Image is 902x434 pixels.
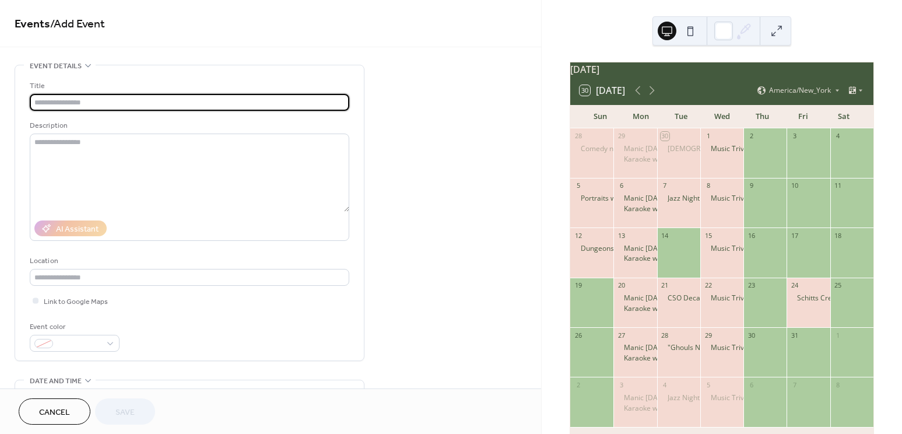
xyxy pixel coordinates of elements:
div: Tue [661,105,702,128]
div: Portraits with Ruth Pearl [570,194,613,204]
div: 5 [704,380,713,389]
div: Music Trivia [700,343,743,353]
div: Title [30,80,347,92]
div: Manic [DATE] [624,343,668,353]
a: Events [15,13,50,36]
div: Karaoke with Kelli [613,353,657,363]
div: 9 [747,181,756,190]
div: Manic Monday [613,293,657,303]
div: Jazz Night [668,393,700,403]
div: Music Trivia [711,343,750,353]
div: Thu [742,105,783,128]
div: Comedy night [581,144,626,154]
div: 25 [834,281,843,290]
div: Jazz Night [657,194,700,204]
div: 12 [574,231,582,240]
div: Manic Monday [613,393,657,403]
div: Manic Monday [613,194,657,204]
div: Manic [DATE] [624,194,668,204]
div: 7 [790,380,799,389]
div: Manic [DATE] [624,293,668,303]
div: 2 [747,132,756,141]
div: 4 [661,380,669,389]
div: 21 [661,281,669,290]
div: 18 [834,231,843,240]
div: Description [30,120,347,132]
div: 10 [790,181,799,190]
div: Music Trivia [700,144,743,154]
div: Karaoke with Kelli [613,204,657,214]
div: 30 [747,331,756,339]
div: Music Trivia [711,293,750,303]
div: 14 [661,231,669,240]
div: 16 [747,231,756,240]
div: Karaoke with [PERSON_NAME] [624,204,722,214]
div: Music Trivia [711,144,750,154]
div: Karaoke with [PERSON_NAME] [624,254,722,264]
div: Music Trivia [711,194,750,204]
div: Portraits with [PERSON_NAME] [581,194,680,204]
div: Manic [DATE] [624,244,668,254]
div: Karaoke with Kelli [613,155,657,164]
div: Queer Speed Dating with Soft Animal [657,144,700,154]
div: 19 [574,281,582,290]
span: Cancel [39,407,70,419]
span: Event details [30,60,82,72]
div: 7 [661,181,669,190]
div: Event color [30,321,117,333]
div: Manic Monday [613,343,657,353]
div: "Ghouls Night Out" with Girls who Chatt [668,343,795,353]
div: Manic [DATE] [624,393,668,403]
span: Date and time [30,375,82,387]
div: "Ghouls Night Out" with Girls who Chatt [657,343,700,353]
div: Location [30,255,347,267]
span: America/New_York [769,87,831,94]
div: 24 [790,281,799,290]
div: [DATE] [570,62,873,76]
a: Cancel [19,398,90,425]
div: 31 [790,331,799,339]
div: 27 [617,331,626,339]
div: 4 [834,132,843,141]
div: Karaoke with [PERSON_NAME] [624,353,722,363]
div: Sat [823,105,864,128]
div: 8 [704,181,713,190]
div: 6 [747,380,756,389]
div: [DEMOGRAPHIC_DATA] Speed Dating with Soft Animal [668,144,844,154]
div: Music Trivia [711,244,750,254]
div: Manic Monday [613,244,657,254]
div: 2 [574,380,582,389]
div: 30 [661,132,669,141]
div: CSO Decades: Back to the 80s [668,293,765,303]
div: Jazz Night [657,393,700,403]
div: Karaoke with Kelli [613,304,657,314]
div: Sun [580,105,620,128]
div: 26 [574,331,582,339]
div: Karaoke with [PERSON_NAME] [624,404,722,414]
div: Schitts Creek Halloween Party [787,293,830,303]
div: Music Trivia [700,244,743,254]
div: 6 [617,181,626,190]
div: Wed [701,105,742,128]
div: Jazz Night [668,194,700,204]
div: 29 [617,132,626,141]
div: 28 [574,132,582,141]
div: Music Trivia [700,194,743,204]
div: 11 [834,181,843,190]
div: 1 [704,132,713,141]
div: Manic [DATE] [624,144,668,154]
div: 29 [704,331,713,339]
div: Karaoke with Kelli [613,254,657,264]
div: Music Trivia [711,393,750,403]
div: Mon [620,105,661,128]
div: Karaoke with [PERSON_NAME] [624,304,722,314]
div: 8 [834,380,843,389]
div: Fri [783,105,824,128]
div: 22 [704,281,713,290]
div: CSO Decades: Back to the 80s [657,293,700,303]
div: 1 [834,331,843,339]
button: 30[DATE] [575,82,629,99]
div: Schitts Creek [DATE] Party [797,293,883,303]
span: Link to Google Maps [44,296,108,308]
div: Karaoke with [PERSON_NAME] [624,155,722,164]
